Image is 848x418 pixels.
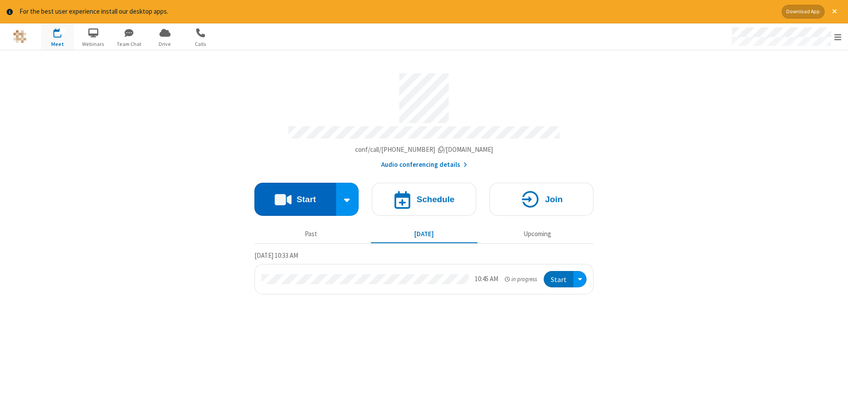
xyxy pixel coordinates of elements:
[254,250,594,294] section: Today's Meetings
[484,226,591,243] button: Upcoming
[296,195,316,203] h4: Start
[489,183,594,216] button: Join
[77,40,110,48] span: Webinars
[372,183,476,216] button: Schedule
[13,30,26,43] img: QA Selenium DO NOT DELETE OR CHANGE
[41,40,74,48] span: Meet
[475,274,498,284] div: 10:45 AM
[184,40,217,48] span: Calls
[544,271,573,287] button: Start
[148,40,182,48] span: Drive
[254,251,298,260] span: [DATE] 10:33 AM
[355,145,493,154] span: Copy my meeting room link
[355,145,493,155] button: Copy my meeting room linkCopy my meeting room link
[371,226,477,243] button: [DATE]
[254,67,594,169] section: Account details
[723,23,848,50] div: Open menu
[19,7,775,17] div: For the best user experience install our desktop apps.
[545,195,563,203] h4: Join
[505,275,537,283] em: in progress
[381,160,467,170] button: Audio conferencing details
[782,5,825,19] button: Download App
[828,5,841,19] button: Close alert
[3,23,36,50] button: Logo
[416,195,454,203] h4: Schedule
[60,28,65,35] div: 1
[258,226,364,243] button: Past
[254,183,336,216] button: Start
[573,271,587,287] div: Open menu
[336,183,359,216] div: Start conference options
[113,40,146,48] span: Team Chat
